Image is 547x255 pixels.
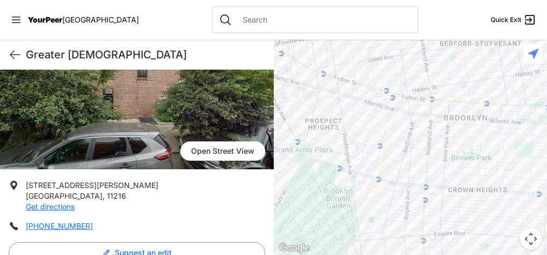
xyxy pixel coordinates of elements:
span: Quick Exit [491,16,521,24]
span: [GEOGRAPHIC_DATA] [62,15,139,24]
span: [STREET_ADDRESS][PERSON_NAME] [26,181,158,190]
input: Search [236,14,411,25]
a: [PHONE_NUMBER] [26,221,93,230]
h1: Greater [DEMOGRAPHIC_DATA] [26,47,265,62]
img: Google [276,241,312,255]
span: , [103,191,105,200]
button: Map camera controls [520,228,542,250]
span: YourPeer [28,15,62,24]
a: Open this area in Google Maps (opens a new window) [276,241,312,255]
a: Get directions [26,202,75,211]
a: YourPeer[GEOGRAPHIC_DATA] [28,17,139,23]
a: Open Street View [180,141,265,161]
span: [GEOGRAPHIC_DATA] [26,191,103,200]
span: 11216 [107,191,126,200]
a: Quick Exit [491,13,536,26]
